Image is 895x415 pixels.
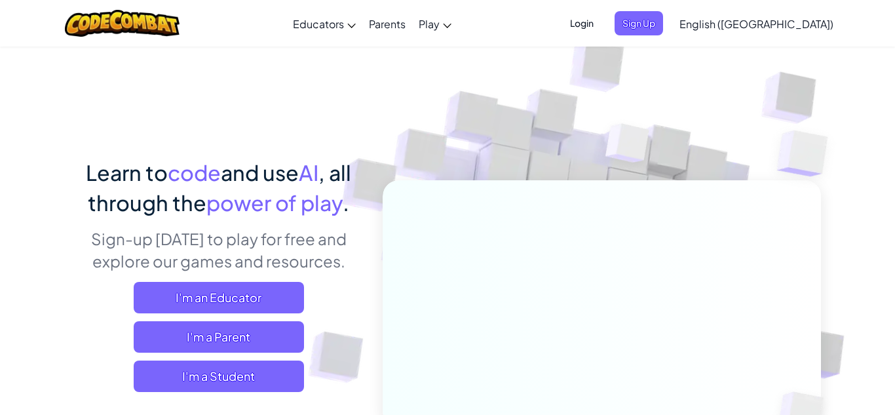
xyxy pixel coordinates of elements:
[362,6,412,41] a: Parents
[74,227,363,272] p: Sign-up [DATE] to play for free and explore our games and resources.
[134,361,304,392] button: I'm a Student
[412,6,458,41] a: Play
[419,17,440,31] span: Play
[673,6,840,41] a: English ([GEOGRAPHIC_DATA])
[134,282,304,313] a: I'm an Educator
[293,17,344,31] span: Educators
[615,11,663,35] button: Sign Up
[562,11,601,35] button: Login
[581,98,676,195] img: Overlap cubes
[221,159,299,186] span: and use
[679,17,833,31] span: English ([GEOGRAPHIC_DATA])
[206,189,343,216] span: power of play
[751,98,864,209] img: Overlap cubes
[343,189,349,216] span: .
[299,159,318,186] span: AI
[86,159,168,186] span: Learn to
[134,321,304,353] a: I'm a Parent
[168,159,221,186] span: code
[65,10,180,37] img: CodeCombat logo
[286,6,362,41] a: Educators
